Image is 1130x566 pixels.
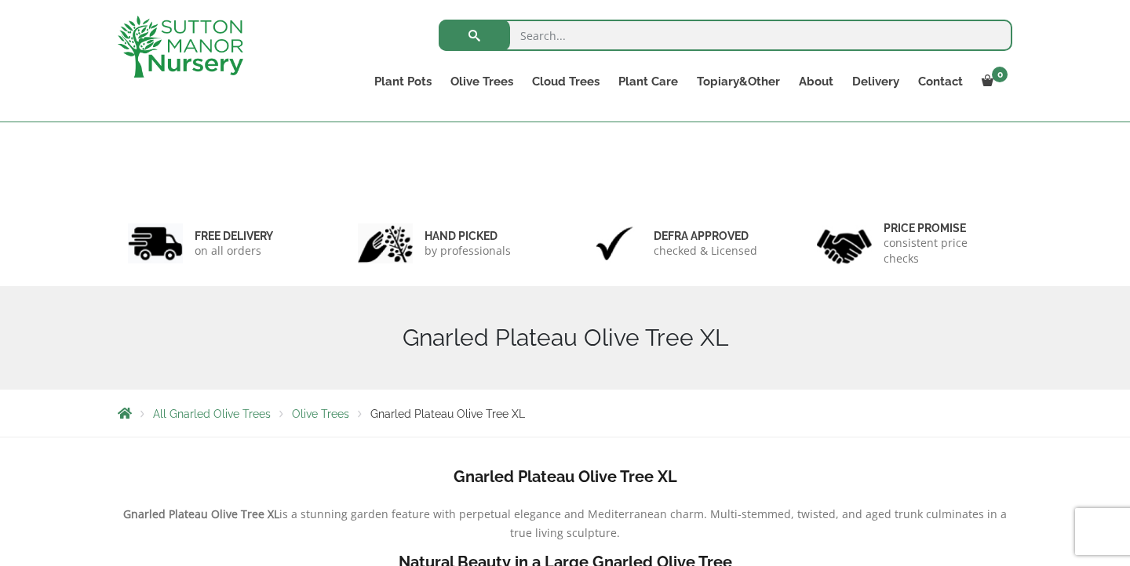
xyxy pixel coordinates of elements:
h6: Price promise [884,221,1003,235]
nav: Breadcrumbs [118,407,1012,419]
p: checked & Licensed [654,243,757,259]
a: 0 [972,71,1012,93]
a: Contact [909,71,972,93]
a: Olive Trees [292,408,349,420]
p: by professionals [425,243,511,259]
span: is a stunning garden feature with perpetual elegance and Mediterranean charm. Multi-stemmed, twis... [279,506,1007,540]
p: on all orders [195,243,273,259]
a: Olive Trees [441,71,523,93]
img: 2.jpg [358,223,413,263]
p: consistent price checks [884,235,1003,267]
h6: FREE DELIVERY [195,229,273,243]
a: Delivery [843,71,909,93]
img: logo [118,16,243,78]
a: Plant Care [609,71,687,93]
b: Gnarled Plateau Olive Tree XL [454,467,677,486]
img: 4.jpg [817,220,872,267]
img: 3.jpg [587,223,642,263]
h6: hand picked [425,229,511,243]
span: Gnarled Plateau Olive Tree XL [370,408,525,420]
img: 1.jpg [128,223,183,263]
h1: Gnarled Plateau Olive Tree XL [118,324,1012,352]
a: Plant Pots [365,71,441,93]
a: Topiary&Other [687,71,789,93]
a: About [789,71,843,93]
a: Cloud Trees [523,71,609,93]
b: Gnarled Plateau Olive Tree XL [123,506,279,521]
input: Search... [439,20,1012,51]
h6: Defra approved [654,229,757,243]
a: All Gnarled Olive Trees [153,408,271,420]
span: 0 [992,67,1008,82]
